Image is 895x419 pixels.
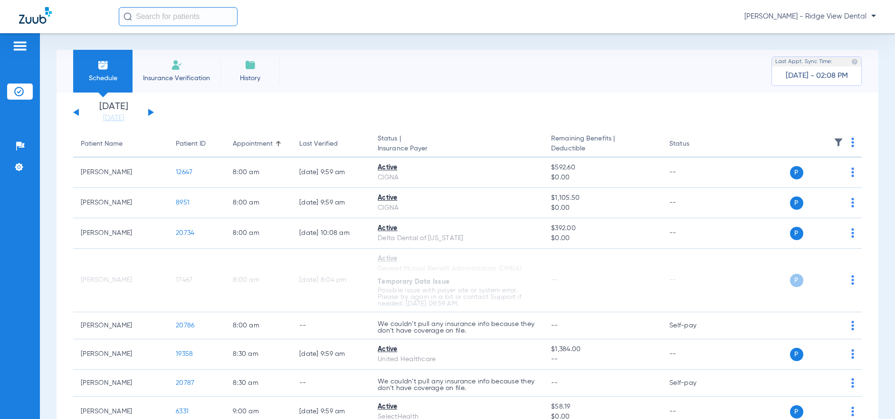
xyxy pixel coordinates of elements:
div: Last Verified [299,139,362,149]
img: Schedule [97,59,109,71]
td: 8:30 AM [225,370,292,397]
td: -- [292,312,370,339]
span: P [790,274,803,287]
img: group-dot-blue.svg [851,349,854,359]
div: Patient ID [176,139,206,149]
div: Active [378,193,536,203]
td: 8:00 AM [225,218,292,249]
input: Search for patients [119,7,238,26]
span: 20786 [176,322,194,329]
img: group-dot-blue.svg [851,168,854,177]
img: group-dot-blue.svg [851,228,854,238]
td: 8:30 AM [225,339,292,370]
td: [PERSON_NAME] [73,218,168,249]
td: -- [662,188,726,218]
td: -- [292,370,370,397]
td: [PERSON_NAME] [73,339,168,370]
span: -- [551,380,558,386]
img: group-dot-blue.svg [851,198,854,207]
div: Appointment [233,139,273,149]
div: Patient Name [81,139,161,149]
span: History [228,74,273,83]
span: P [790,196,803,210]
span: P [790,348,803,361]
td: -- [662,218,726,249]
span: Temporary Data Issue [378,279,449,285]
span: $592.60 [551,163,654,173]
img: filter.svg [834,138,843,147]
img: Zuub Logo [19,7,52,24]
span: 6331 [176,408,189,415]
div: CIGNA [378,173,536,183]
td: Self-pay [662,312,726,339]
td: [DATE] 9:59 AM [292,158,370,188]
td: 8:00 AM [225,158,292,188]
p: We couldn’t pull any insurance info because they don’t have coverage on file. [378,378,536,391]
span: Insurance Payer [378,144,536,154]
span: P [790,227,803,240]
img: group-dot-blue.svg [851,138,854,147]
td: [PERSON_NAME] [73,249,168,312]
span: P [790,405,803,419]
th: Status | [370,131,543,158]
th: Remaining Benefits | [543,131,662,158]
iframe: Chat Widget [847,373,895,419]
span: $392.00 [551,223,654,233]
td: [PERSON_NAME] [73,312,168,339]
td: 8:00 AM [225,312,292,339]
span: $0.00 [551,173,654,183]
div: Active [378,345,536,354]
span: $1,105.50 [551,193,654,203]
div: Last Verified [299,139,338,149]
span: Last Appt. Sync Time: [775,57,832,66]
span: $1,384.00 [551,345,654,354]
img: History [245,59,256,71]
div: United Healthcare [378,354,536,364]
img: Manual Insurance Verification [171,59,182,71]
span: [PERSON_NAME] - Ridge View Dental [744,12,876,21]
div: Deseret Mutual Benefit Administrators (DMBA) [378,264,536,274]
img: group-dot-blue.svg [851,321,854,330]
td: 8:00 AM [225,249,292,312]
td: [DATE] 8:04 PM [292,249,370,312]
td: -- [662,249,726,312]
span: -- [551,322,558,329]
div: CIGNA [378,203,536,213]
span: 19358 [176,351,193,357]
td: Self-pay [662,370,726,397]
div: Active [378,223,536,233]
span: [DATE] - 02:08 PM [786,71,848,81]
img: last sync help info [851,58,858,65]
td: 8:00 AM [225,188,292,218]
div: Patient ID [176,139,218,149]
span: -- [551,277,558,283]
a: [DATE] [85,113,142,123]
td: -- [662,339,726,370]
span: 8951 [176,199,190,206]
td: [DATE] 9:59 AM [292,339,370,370]
div: Active [378,254,536,264]
img: hamburger-icon [12,40,28,52]
span: $0.00 [551,203,654,213]
span: $58.19 [551,402,654,412]
span: 17467 [176,277,192,283]
span: $0.00 [551,233,654,243]
span: Deductible [551,144,654,154]
div: Active [378,402,536,412]
li: [DATE] [85,102,142,123]
td: [PERSON_NAME] [73,370,168,397]
span: 20787 [176,380,194,386]
span: 20734 [176,230,194,236]
span: P [790,166,803,179]
div: Appointment [233,139,284,149]
td: [PERSON_NAME] [73,188,168,218]
th: Status [662,131,726,158]
div: Patient Name [81,139,123,149]
img: group-dot-blue.svg [851,275,854,285]
p: Possible issue with payer site or system error. Please try again in a bit or contact Support if n... [378,287,536,307]
td: [PERSON_NAME] [73,158,168,188]
td: -- [662,158,726,188]
span: -- [551,354,654,364]
span: 12647 [176,169,192,176]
